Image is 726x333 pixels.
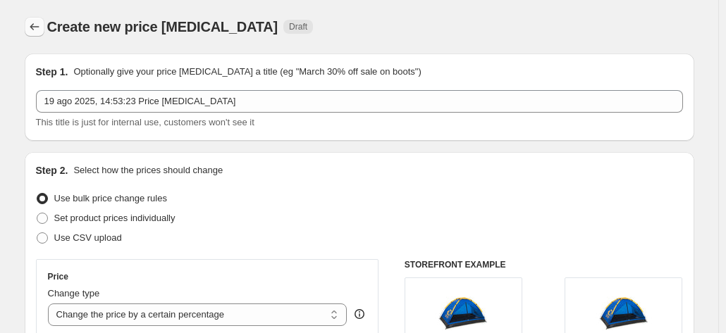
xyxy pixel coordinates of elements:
input: 30% off holiday sale [36,90,683,113]
h6: STOREFRONT EXAMPLE [405,259,683,270]
div: help [352,307,367,321]
span: This title is just for internal use, customers won't see it [36,117,254,127]
h3: Price [48,271,68,282]
p: Optionally give your price [MEDICAL_DATA] a title (eg "March 30% off sale on boots") [73,65,421,79]
span: Set product prices individually [54,213,176,223]
h2: Step 1. [36,65,68,79]
span: Create new price [MEDICAL_DATA] [47,19,278,34]
span: Draft [289,21,307,32]
button: Price change jobs [25,17,44,37]
p: Select how the prices should change [73,163,223,177]
h2: Step 2. [36,163,68,177]
span: Use bulk price change rules [54,193,167,203]
span: Use CSV upload [54,232,122,243]
span: Change type [48,288,100,299]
